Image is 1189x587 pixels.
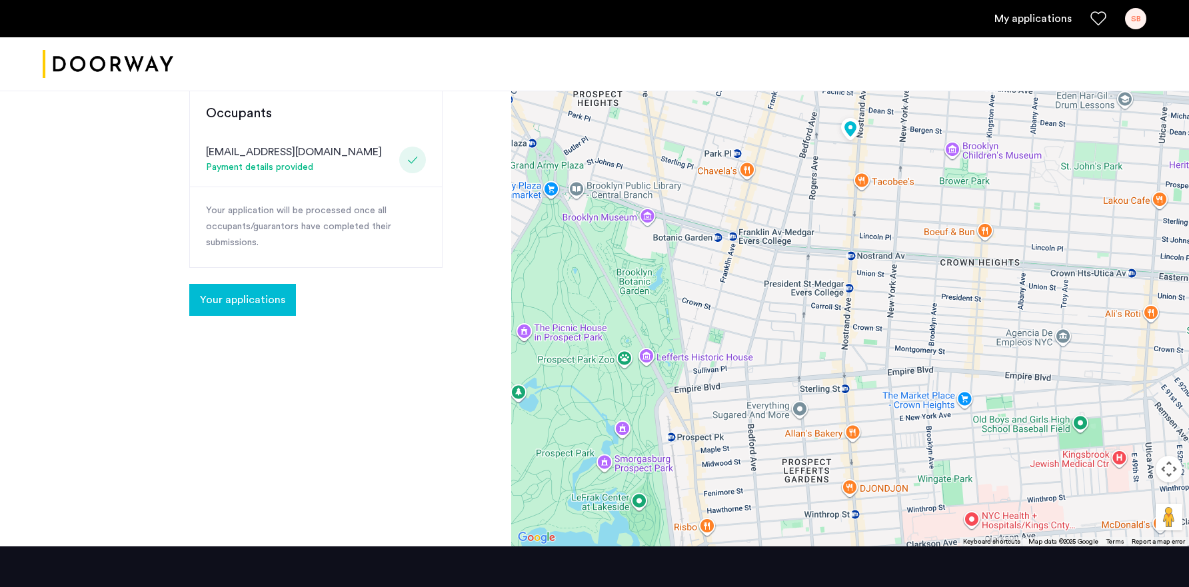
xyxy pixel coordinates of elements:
span: Map data ©2025 Google [1028,538,1098,545]
a: Cazamio logo [43,39,173,89]
button: Drag Pegman onto the map to open Street View [1156,504,1182,530]
h3: Occupants [206,104,426,123]
a: Favorites [1090,11,1106,27]
button: Keyboard shortcuts [963,537,1020,546]
a: Terms (opens in new tab) [1106,537,1124,546]
div: Payment details provided [206,160,382,176]
cazamio-button: Go to application [189,294,296,305]
img: logo [43,39,173,89]
a: Report a map error [1132,537,1185,546]
div: [EMAIL_ADDRESS][DOMAIN_NAME] [206,144,382,160]
img: Google [515,529,559,546]
button: button [189,284,296,316]
a: Open this area in Google Maps (opens a new window) [515,529,559,546]
a: My application [994,11,1072,27]
span: Your applications [200,292,285,308]
p: Your application will be processed once all occupants/guarantors have completed their submissions. [206,203,426,251]
button: Map camera controls [1156,456,1182,482]
div: SB [1125,8,1146,29]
